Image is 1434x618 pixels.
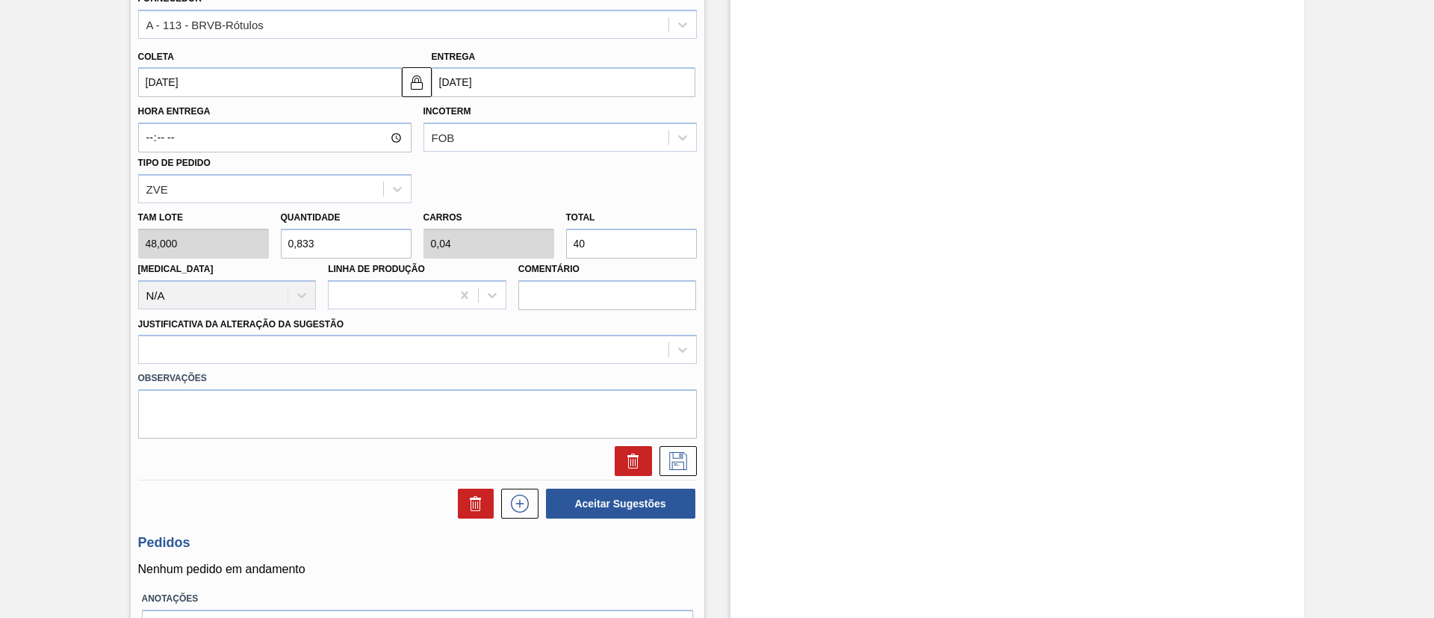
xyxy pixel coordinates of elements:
label: Incoterm [423,106,471,117]
p: Nenhum pedido em andamento [138,563,697,576]
div: Aceitar Sugestões [538,487,697,520]
h3: Pedidos [138,535,697,551]
label: Observações [138,368,697,389]
div: Excluir Sugestões [450,489,494,519]
button: Aceitar Sugestões [546,489,695,519]
input: dd/mm/yyyy [432,67,695,97]
div: ZVE [146,182,168,195]
div: Excluir Sugestão [607,446,652,476]
label: Total [566,212,595,223]
label: [MEDICAL_DATA] [138,264,214,274]
div: Salvar Sugestão [652,446,697,476]
label: Quantidade [281,212,341,223]
label: Linha de Produção [328,264,425,274]
label: Justificativa da Alteração da Sugestão [138,319,344,330]
label: Coleta [138,52,174,62]
div: Nova sugestão [494,489,538,519]
label: Tipo de pedido [138,158,211,168]
div: A - 113 - BRVB-Rótulos [146,18,264,31]
label: Tam lote [138,207,269,229]
label: Hora Entrega [138,101,412,123]
div: FOB [432,132,455,144]
button: locked [402,67,432,97]
img: locked [408,73,426,91]
label: Entrega [432,52,476,62]
label: Anotações [142,588,693,610]
input: dd/mm/yyyy [138,67,402,97]
label: Comentário [518,259,697,280]
label: Carros [423,212,462,223]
